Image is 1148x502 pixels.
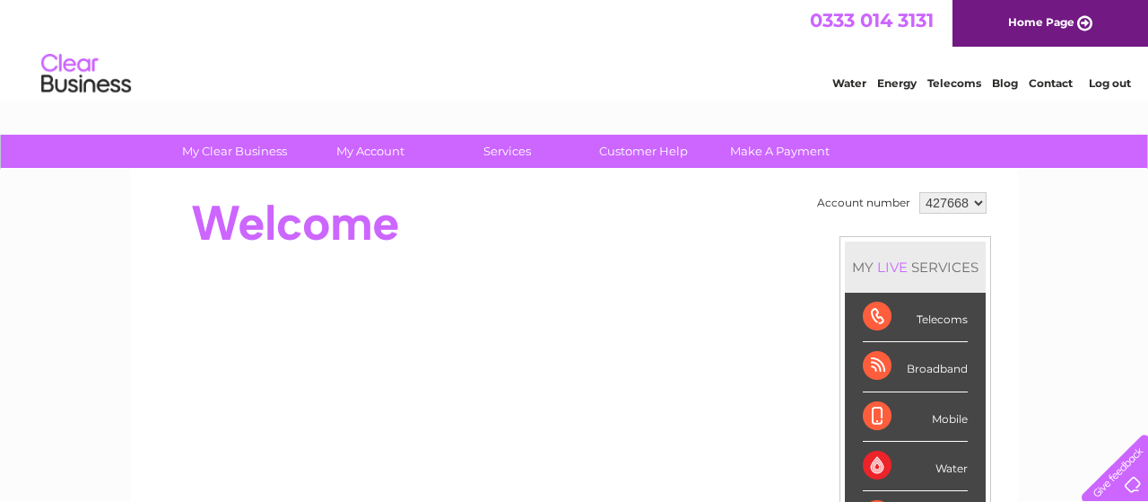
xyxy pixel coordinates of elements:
a: Log out [1089,76,1131,90]
div: MY SERVICES [845,242,986,293]
a: Energy [877,76,917,90]
a: Telecoms [927,76,981,90]
a: My Clear Business [161,135,309,168]
div: Telecoms [863,293,968,342]
div: Clear Business is a trading name of Verastar Limited (registered in [GEOGRAPHIC_DATA] No. 3667643... [152,10,999,87]
div: Broadband [863,342,968,392]
a: Blog [992,76,1018,90]
a: Make A Payment [706,135,854,168]
a: Contact [1029,76,1073,90]
div: Mobile [863,392,968,442]
a: 0333 014 3131 [810,9,934,31]
img: logo.png [40,47,132,101]
td: Account number [813,188,915,218]
div: LIVE [874,259,911,276]
div: Water [863,442,968,491]
a: Customer Help [570,135,717,168]
a: Services [433,135,581,168]
a: Water [832,76,866,90]
a: My Account [297,135,445,168]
